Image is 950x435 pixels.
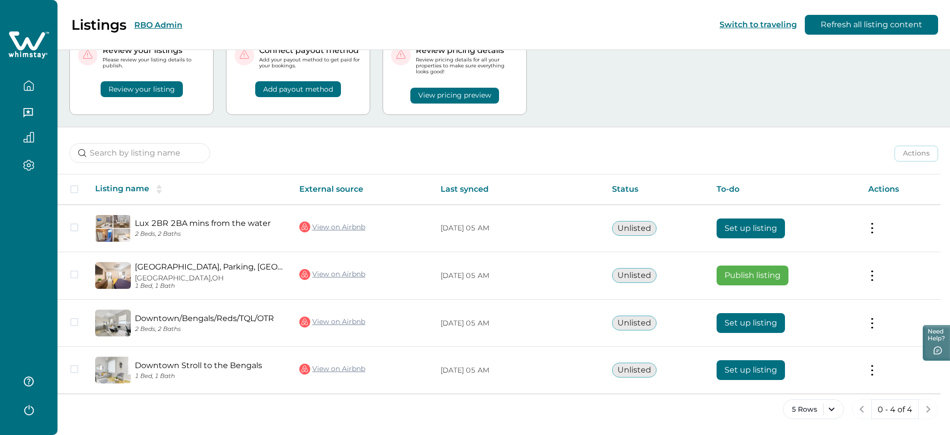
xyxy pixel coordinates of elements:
button: Set up listing [717,360,785,380]
p: [DATE] 05 AM [441,319,596,328]
button: 0 - 4 of 4 [871,399,919,419]
button: 5 Rows [783,399,844,419]
button: Actions [894,146,938,162]
th: Actions [860,174,941,205]
img: propertyImage_Downtown/Bengals/Reds/TQL/OTR [95,310,131,336]
button: Switch to traveling [720,20,797,29]
a: [GEOGRAPHIC_DATA], Parking, [GEOGRAPHIC_DATA] [135,262,283,272]
a: Lux 2BR 2BA mins from the water [135,218,283,228]
button: Unlisted [612,363,657,378]
button: next page [918,399,938,419]
a: View on Airbnb [299,363,365,376]
p: Add your payout method to get paid for your bookings. [259,57,362,69]
button: View pricing preview [410,88,499,104]
button: previous page [852,399,872,419]
a: Downtown/Bengals/Reds/TQL/OTR [135,314,283,323]
p: Review pricing details for all your properties to make sure everything looks good! [416,57,518,75]
p: Review pricing details [416,46,518,55]
input: Search by listing name [69,143,210,163]
p: 0 - 4 of 4 [878,405,912,415]
button: Unlisted [612,268,657,283]
p: [GEOGRAPHIC_DATA], OH [135,274,283,282]
button: RBO Admin [134,20,182,30]
button: Set up listing [717,218,785,238]
a: View on Airbnb [299,268,365,281]
th: Last synced [433,174,604,205]
p: Connect payout method [259,46,362,55]
img: propertyImage_King Bed, Parking, Near Stadium [95,262,131,289]
p: [DATE] 05 AM [441,271,596,281]
button: Set up listing [717,313,785,333]
p: Review your listings [103,46,205,55]
p: [DATE] 05 AM [441,223,596,233]
p: Please review your listing details to publish. [103,57,205,69]
p: 2 Beds, 2 Baths [135,230,283,238]
a: View on Airbnb [299,220,365,233]
p: 1 Bed, 1 Bath [135,282,283,290]
button: Publish listing [717,266,788,285]
p: 2 Beds, 2 Baths [135,326,283,333]
a: Downtown Stroll to the Bengals [135,361,283,370]
button: sorting [149,184,169,194]
button: Unlisted [612,316,657,330]
button: Unlisted [612,221,657,236]
p: 1 Bed, 1 Bath [135,373,283,380]
th: External source [291,174,433,205]
th: Status [604,174,709,205]
button: Review your listing [101,81,183,97]
th: To-do [709,174,860,205]
button: Add payout method [255,81,341,97]
a: View on Airbnb [299,316,365,328]
th: Listing name [87,174,291,205]
img: propertyImage_Downtown Stroll to the Bengals [95,357,131,383]
img: propertyImage_Lux 2BR 2BA mins from the water [95,215,131,242]
p: Listings [71,16,126,33]
button: Refresh all listing content [805,15,938,35]
p: [DATE] 05 AM [441,366,596,376]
